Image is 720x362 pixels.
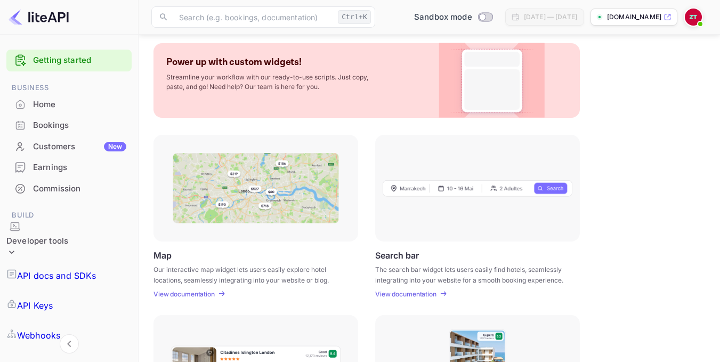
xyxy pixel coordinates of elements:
div: Home [33,99,126,111]
div: Developer tools [6,221,68,261]
a: Earnings [6,157,132,177]
div: CustomersNew [6,136,132,157]
a: Commission [6,179,132,198]
p: API Keys [17,299,53,312]
a: Bookings [6,115,132,135]
p: View documentation [153,290,215,298]
div: Home [6,94,132,115]
a: Home [6,94,132,114]
div: Earnings [33,162,126,174]
div: Switch to Production mode [410,11,497,23]
a: View documentation [153,290,218,298]
p: Streamline your workflow with our ready-to-use scripts. Just copy, paste, and go! Need help? Our ... [166,73,379,92]
div: Customers [33,141,126,153]
span: Build [6,210,132,221]
span: Business [6,82,132,94]
a: API docs and SDKs [6,261,132,291]
button: Collapse navigation [60,334,79,353]
p: Our interactive map widget lets users easily explore hotel locations, seamlessly integrating into... [153,264,345,284]
img: Map Frame [173,153,339,223]
a: API Keys [6,291,132,320]
p: API docs and SDKs [17,269,96,282]
a: CustomersNew [6,136,132,156]
div: Bookings [6,115,132,136]
p: [DOMAIN_NAME] [607,12,661,22]
a: View documentation [375,290,440,298]
img: Custom Widget PNG [449,43,535,118]
img: LiteAPI logo [9,9,69,26]
p: View documentation [375,290,436,298]
img: Zafer Tepe [685,9,702,26]
a: Webhooks [6,320,132,350]
div: New [104,142,126,151]
p: Search bar [375,250,419,260]
p: Webhooks [17,329,60,342]
div: Earnings [6,157,132,178]
div: Developer tools [6,235,68,247]
div: Getting started [6,50,132,71]
p: Power up with custom widgets! [166,56,302,68]
div: Commission [33,183,126,195]
div: Ctrl+K [338,10,371,24]
input: Search (e.g. bookings, documentation) [173,6,334,28]
div: Commission [6,179,132,199]
div: [DATE] — [DATE] [524,12,577,22]
a: Getting started [33,54,126,67]
img: Search Frame [383,180,572,197]
span: Sandbox mode [414,11,472,23]
p: The search bar widget lets users easily find hotels, seamlessly integrating into your website for... [375,264,567,284]
div: Bookings [33,119,126,132]
p: Map [153,250,172,260]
